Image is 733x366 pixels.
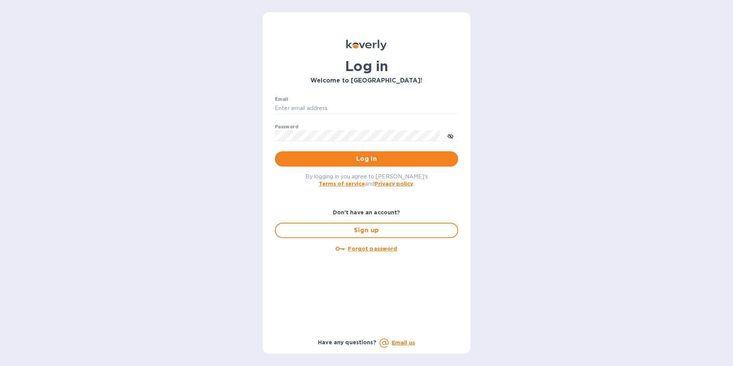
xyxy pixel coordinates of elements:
[348,246,397,252] u: Forgot password
[318,339,376,345] b: Have any questions?
[375,181,413,187] a: Privacy policy
[392,340,415,346] a: Email us
[275,97,288,102] label: Email
[275,77,458,84] h3: Welcome to [GEOGRAPHIC_DATA]!
[305,173,428,187] span: By logging in you agree to [PERSON_NAME]'s and .
[333,209,400,215] b: Don't have an account?
[275,223,458,238] button: Sign up
[281,154,452,164] span: Log in
[275,151,458,167] button: Log in
[275,103,458,114] input: Enter email address
[443,128,458,143] button: toggle password visibility
[319,181,365,187] a: Terms of service
[346,40,387,50] img: Koverly
[275,58,458,74] h1: Log in
[282,226,451,235] span: Sign up
[275,125,298,129] label: Password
